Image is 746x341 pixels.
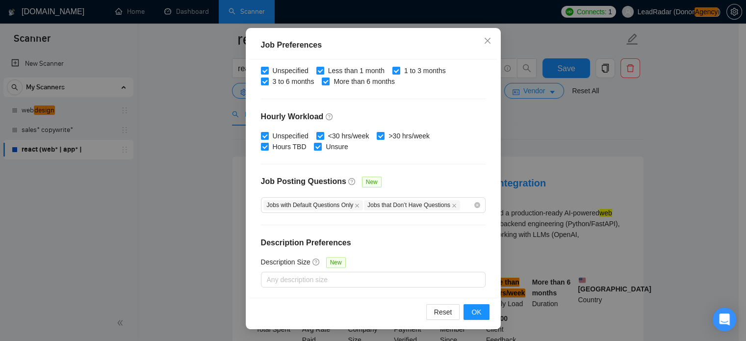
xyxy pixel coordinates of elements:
[434,307,452,317] span: Reset
[474,28,501,54] button: Close
[471,307,481,317] span: OK
[261,237,486,249] h4: Description Preferences
[324,65,388,76] span: Less than 1 month
[261,111,486,123] h4: Hourly Workload
[426,304,460,320] button: Reset
[355,203,360,208] span: close
[326,113,334,121] span: question-circle
[362,177,382,187] span: New
[326,257,346,268] span: New
[330,76,399,87] span: More than 6 months
[269,76,318,87] span: 3 to 6 months
[322,141,352,152] span: Unsure
[484,37,491,45] span: close
[474,202,480,208] span: close-circle
[385,131,434,141] span: >30 hrs/week
[261,257,310,267] h5: Description Size
[400,65,450,76] span: 1 to 3 months
[261,39,486,51] div: Job Preferences
[364,200,460,210] span: Jobs that Don’t Have Questions
[261,176,346,187] h4: Job Posting Questions
[324,131,373,141] span: <30 hrs/week
[269,65,312,76] span: Unspecified
[312,258,320,266] span: question-circle
[263,200,363,210] span: Jobs with Default Questions Only
[269,141,310,152] span: Hours TBD
[348,178,356,185] span: question-circle
[452,203,457,208] span: close
[269,131,312,141] span: Unspecified
[463,304,489,320] button: OK
[713,308,736,331] div: Open Intercom Messenger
